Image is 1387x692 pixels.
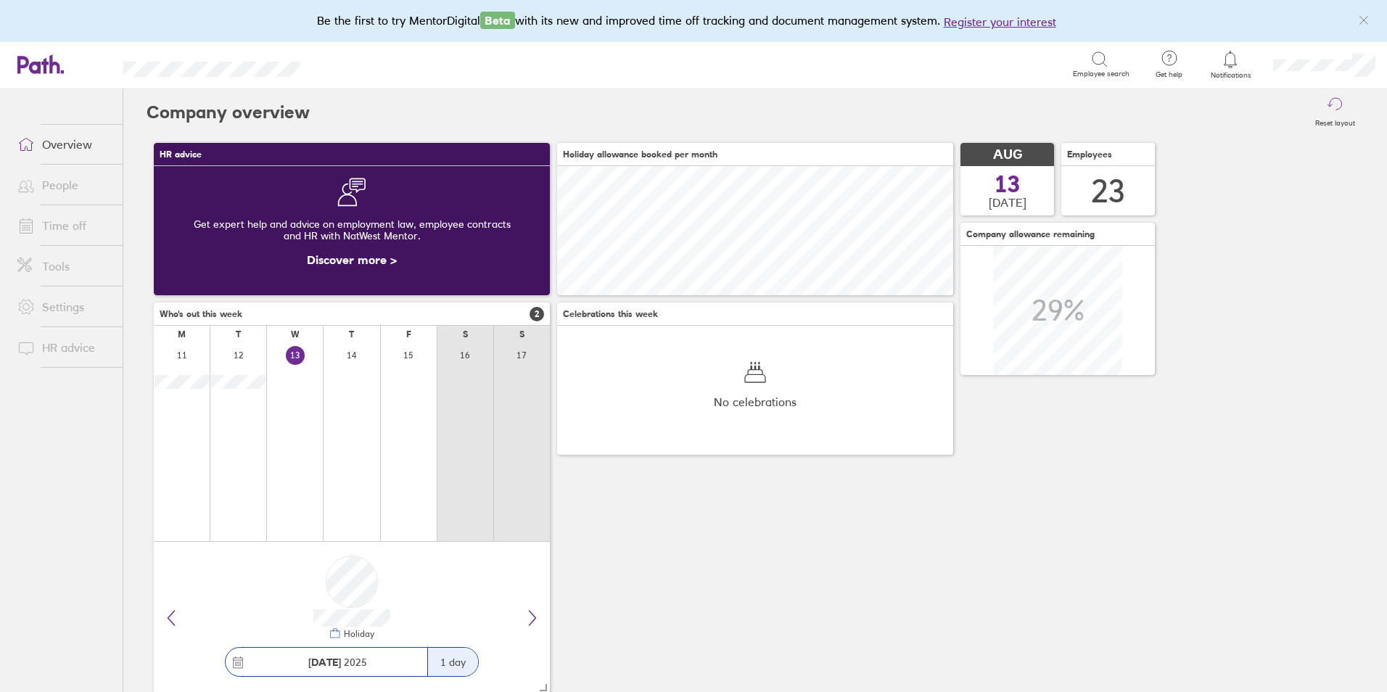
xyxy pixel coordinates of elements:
div: F [406,329,411,339]
strong: [DATE] [308,656,341,669]
span: Beta [480,12,515,29]
a: Tools [6,252,123,281]
span: [DATE] [989,196,1026,209]
a: Notifications [1207,49,1254,80]
div: 23 [1091,173,1126,210]
span: Company allowance remaining [966,229,1095,239]
div: M [178,329,186,339]
div: S [519,329,524,339]
span: No celebrations [714,395,797,408]
span: AUG [993,147,1022,162]
span: Who's out this week [160,309,242,319]
span: Holiday allowance booked per month [563,149,717,160]
div: W [291,329,300,339]
div: Be the first to try MentorDigital with its new and improved time off tracking and document manage... [317,12,1071,30]
span: 13 [995,173,1021,196]
a: Discover more > [307,252,397,267]
a: People [6,170,123,199]
div: T [236,329,241,339]
h2: Company overview [147,89,310,136]
a: Settings [6,292,123,321]
span: 2025 [308,656,367,668]
span: HR advice [160,149,202,160]
span: Notifications [1207,71,1254,80]
div: T [349,329,354,339]
div: S [463,329,468,339]
div: 1 day [427,648,478,676]
label: Reset layout [1306,115,1364,128]
button: Reset layout [1306,89,1364,136]
a: Overview [6,130,123,159]
button: Register your interest [944,13,1056,30]
a: Time off [6,211,123,240]
span: Employees [1067,149,1112,160]
div: Get expert help and advice on employment law, employee contracts and HR with NatWest Mentor. [165,207,538,253]
span: 2 [530,307,544,321]
span: Employee search [1073,70,1129,78]
div: Holiday [341,629,374,639]
div: Search [339,57,376,70]
span: Get help [1145,70,1193,79]
span: Celebrations this week [563,309,658,319]
a: HR advice [6,333,123,362]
